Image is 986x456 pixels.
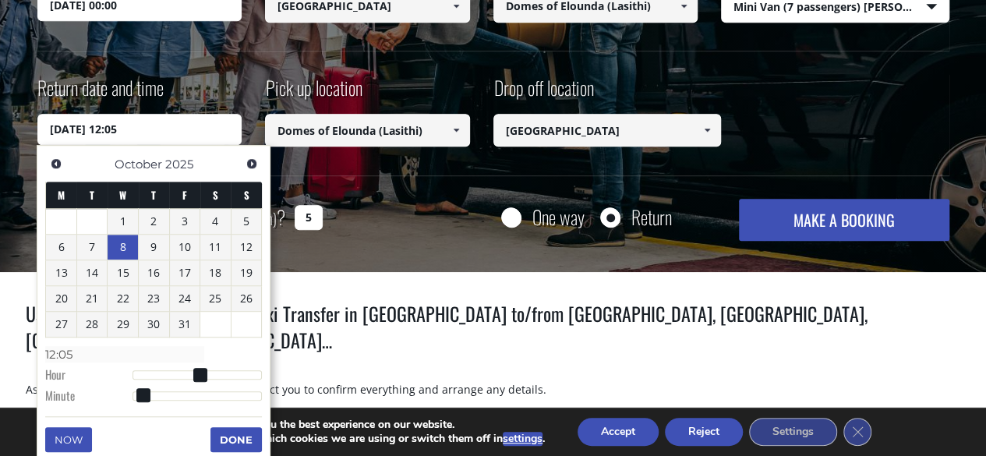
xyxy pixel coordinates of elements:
[170,312,200,337] a: 31
[46,312,76,337] a: 27
[115,157,162,171] span: October
[200,260,231,285] a: 18
[45,366,132,387] dt: Hour
[139,235,169,260] a: 9
[244,187,249,203] span: Sunday
[111,432,545,446] p: You can find out more about which cookies we are using or switch them off in .
[739,199,949,241] button: MAKE A BOOKING
[139,286,169,311] a: 23
[77,235,108,260] a: 7
[503,432,542,446] button: settings
[77,286,108,311] a: 21
[443,114,468,147] a: Show All Items
[58,187,65,203] span: Monday
[108,312,138,337] a: 29
[170,260,200,285] a: 17
[694,114,720,147] a: Show All Items
[45,154,66,175] a: Previous
[231,235,262,260] a: 12
[45,387,132,408] dt: Minute
[108,235,138,260] a: 8
[265,114,470,147] input: Select pickup location
[170,209,200,234] a: 3
[50,157,62,170] span: Previous
[139,312,169,337] a: 30
[119,187,126,203] span: Wednesday
[45,427,92,452] button: Now
[37,74,164,114] label: Return date and time
[46,286,76,311] a: 20
[493,114,722,147] input: Select drop-off location
[200,209,231,234] a: 4
[241,154,262,175] a: Next
[139,209,169,234] a: 2
[493,74,594,114] label: Drop off location
[77,260,108,285] a: 14
[246,157,258,170] span: Next
[578,418,659,446] button: Accept
[200,235,231,260] a: 11
[77,312,108,337] a: 28
[170,235,200,260] a: 10
[231,260,262,285] a: 19
[46,260,76,285] a: 13
[231,209,262,234] a: 5
[843,418,871,446] button: Close GDPR Cookie Banner
[210,427,262,452] button: Done
[108,286,138,311] a: 22
[26,382,961,411] p: As soon as you place the booking we will contact you to confirm everything and arrange any details.
[108,209,138,234] a: 1
[200,286,231,311] a: 25
[151,187,156,203] span: Thursday
[26,300,961,353] h1: Use the form above to book your Taxi Transfer in [GEOGRAPHIC_DATA] to/from [GEOGRAPHIC_DATA], [GE...
[170,286,200,311] a: 24
[231,286,262,311] a: 26
[213,187,218,203] span: Saturday
[749,418,837,446] button: Settings
[108,260,138,285] a: 15
[139,260,169,285] a: 16
[37,199,285,237] label: How many passengers ?
[631,207,672,227] label: Return
[532,207,585,227] label: One way
[165,157,193,171] span: 2025
[265,74,362,114] label: Pick up location
[90,187,94,203] span: Tuesday
[111,418,545,432] p: We are using cookies to give you the best experience on our website.
[665,418,743,446] button: Reject
[46,235,76,260] a: 6
[182,187,187,203] span: Friday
